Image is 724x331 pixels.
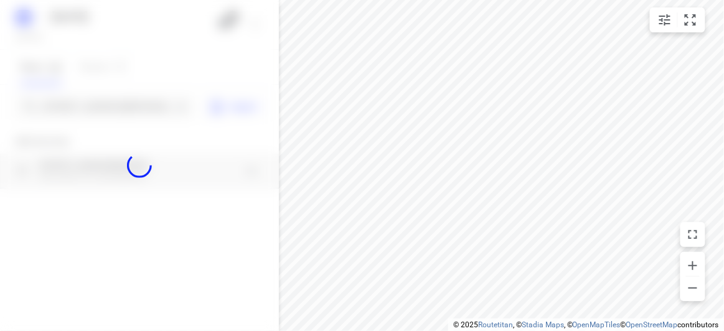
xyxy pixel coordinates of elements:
[626,320,678,329] a: OpenStreetMap
[478,320,513,329] a: Routetitan
[522,320,564,329] a: Stadia Maps
[573,320,621,329] a: OpenMapTiles
[678,7,703,32] button: Fit zoom
[650,7,705,32] div: small contained button group
[453,320,719,329] li: © 2025 , © , © © contributors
